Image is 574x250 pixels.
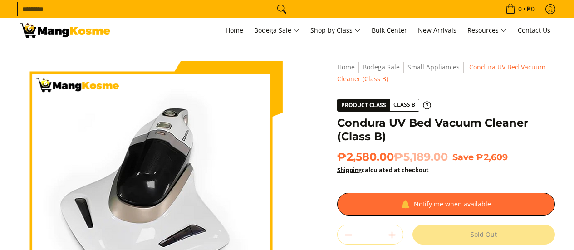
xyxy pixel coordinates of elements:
[310,25,361,36] span: Shop by Class
[367,18,412,43] a: Bulk Center
[119,18,555,43] nav: Main Menu
[476,152,508,162] span: ₱2,609
[337,63,355,71] a: Home
[452,152,474,162] span: Save
[226,26,243,34] span: Home
[407,63,460,71] a: Small Appliances
[337,166,429,174] strong: calculated at checkout
[337,166,362,174] a: Shipping
[337,99,431,112] a: Product Class Class B
[394,150,448,164] del: ₱5,189.00
[503,4,537,14] span: •
[413,18,461,43] a: New Arrivals
[221,18,248,43] a: Home
[463,18,511,43] a: Resources
[338,99,390,111] span: Product Class
[250,18,304,43] a: Bodega Sale
[337,61,555,85] nav: Breadcrumbs
[517,6,523,12] span: 0
[518,26,550,34] span: Contact Us
[275,2,289,16] button: Search
[337,63,545,83] span: Condura UV Bed Vacuum Cleaner (Class B)
[337,150,448,164] span: ₱2,580.00
[390,99,419,111] span: Class B
[306,18,365,43] a: Shop by Class
[20,23,110,38] img: Condura UV Bed Vacuum Cleaner (Class B) | Mang Kosme
[337,116,555,143] h1: Condura UV Bed Vacuum Cleaner (Class B)
[467,25,507,36] span: Resources
[513,18,555,43] a: Contact Us
[254,25,299,36] span: Bodega Sale
[418,26,456,34] span: New Arrivals
[372,26,407,34] span: Bulk Center
[525,6,536,12] span: ₱0
[363,63,400,71] a: Bodega Sale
